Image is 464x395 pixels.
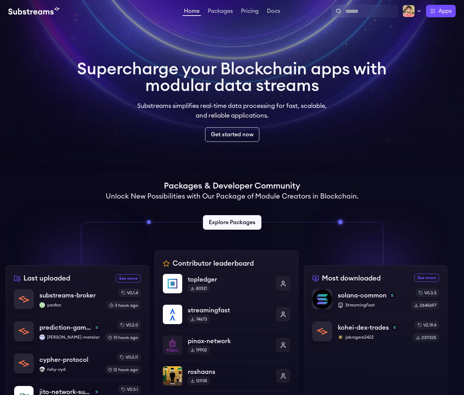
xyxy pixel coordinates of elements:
[163,305,182,324] img: streamingfast
[105,366,141,374] div: 12 hours ago
[414,274,439,282] a: See more most downloaded packages
[338,323,389,332] p: kohei-dex-trades
[106,301,141,310] div: 3 hours ago
[188,336,270,346] p: pinax-network
[313,290,332,309] img: solana-common
[416,289,439,297] div: v0.3.3
[266,8,281,15] a: Docs
[39,355,89,365] p: cypher-protocol
[313,322,332,341] img: kohei-dex-trades
[163,274,182,293] img: topledger
[39,334,45,340] img: ilya-metalamp
[14,290,34,309] img: substreams-broker
[188,367,270,377] p: roshaans
[8,7,59,15] img: Substream's logo
[188,377,210,385] div: 12938
[119,385,141,394] div: v0.3.1
[164,181,300,192] h1: Packages & Developer Community
[392,325,397,330] img: solana
[415,321,439,329] div: v2.19.4
[39,291,96,300] p: substreams-broker
[338,334,408,340] p: jobrogers2422
[205,127,259,142] a: Get started now
[132,101,332,120] p: Substreams simplifies real-time data processing for fast, scalable, and reliable applications.
[39,302,45,308] img: yaofan
[163,330,290,360] a: pinax-networkpinax-network19902
[116,274,141,283] a: See more recently uploaded packages
[240,8,260,15] a: Pricing
[206,8,234,15] a: Packages
[389,293,395,298] img: solana
[402,5,415,17] img: Profile
[105,333,141,342] div: 10 hours ago
[119,289,141,297] div: v0.1.4
[14,354,34,373] img: cypher-protocol
[438,7,452,15] span: Apps
[14,315,141,347] a: prediction-game-eventsprediction-game-eventssolanailya-metalamp[PERSON_NAME]-metalampv0.2.010 hou...
[203,215,261,230] a: Explore Packages
[188,284,210,293] div: 80321
[14,322,34,341] img: prediction-game-events
[163,336,182,355] img: pinax-network
[338,334,343,340] img: jobrogers2422
[117,353,141,361] div: v0.0.11
[94,389,100,395] img: solana
[188,305,270,315] p: streamingfast
[413,333,439,342] div: 2311325
[14,289,141,315] a: substreams-brokersubstreams-brokeryaofanyaofanv0.1.43 hours ago
[14,347,141,379] a: cypher-protocolcypher-protocolrixhy-cydrixhy-cydv0.0.1112 hours ago
[188,346,210,354] div: 19902
[94,325,100,330] img: solana
[183,8,201,16] a: Home
[39,367,100,372] p: rixhy-cyd
[163,360,290,391] a: roshaansroshaans12938
[77,61,387,94] h1: Supercharge your Blockchain apps with modular data streams
[312,289,439,315] a: solana-commonsolana-commonsolanaStreamingFastv0.3.32645697
[338,302,406,308] p: StreamingFast
[338,291,387,300] p: solana-common
[163,299,290,330] a: streamingfaststreamingfast74673
[39,367,45,372] img: rixhy-cyd
[106,192,359,201] h2: Unlock New Possibilities with Our Package of Module Creators in Blockchain.
[411,301,439,310] div: 2645697
[39,302,101,308] p: yaofan
[312,315,439,342] a: kohei-dex-tradeskohei-dex-tradessolanajobrogers2422jobrogers2422v2.19.42311325
[118,321,141,329] div: v0.2.0
[163,274,290,299] a: topledgertopledger80321
[39,323,91,332] p: prediction-game-events
[163,366,182,386] img: roshaans
[39,334,100,340] p: [PERSON_NAME]-metalamp
[188,315,210,323] div: 74673
[188,275,270,284] p: topledger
